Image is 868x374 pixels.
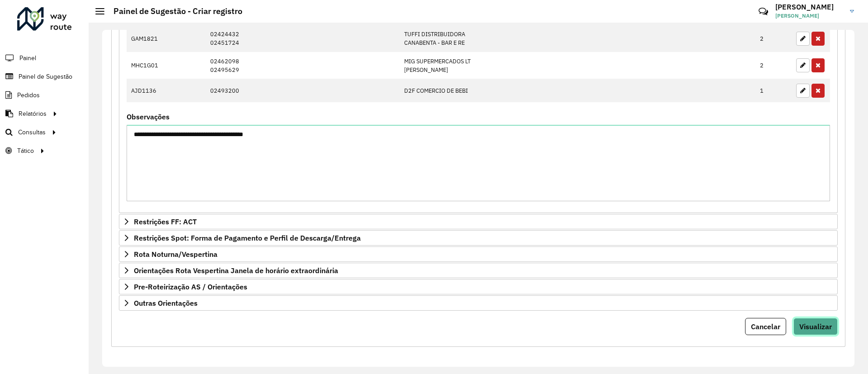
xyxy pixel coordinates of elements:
[399,79,755,102] td: D2F COMERCIO DE BEBI
[19,109,47,118] span: Relatórios
[755,79,792,102] td: 1
[19,53,36,63] span: Painel
[17,146,34,156] span: Tático
[127,52,205,79] td: MHC1G01
[134,283,247,290] span: Pre-Roteirização AS / Orientações
[205,52,399,79] td: 02462098 02495629
[205,79,399,102] td: 02493200
[19,72,72,81] span: Painel de Sugestão
[18,128,46,137] span: Consultas
[119,246,838,262] a: Rota Noturna/Vespertina
[17,90,40,100] span: Pedidos
[399,52,755,79] td: MIG SUPERMERCADOS LT [PERSON_NAME]
[104,6,242,16] h2: Painel de Sugestão - Criar registro
[119,263,838,278] a: Orientações Rota Vespertina Janela de horário extraordinária
[775,12,843,20] span: [PERSON_NAME]
[119,214,838,229] a: Restrições FF: ACT
[793,318,838,335] button: Visualizar
[127,79,205,102] td: AJD1136
[745,318,786,335] button: Cancelar
[134,218,197,225] span: Restrições FF: ACT
[799,322,832,331] span: Visualizar
[127,111,170,122] label: Observações
[127,25,205,52] td: GAM1821
[755,25,792,52] td: 2
[134,251,217,258] span: Rota Noturna/Vespertina
[399,25,755,52] td: TUFFI DISTRIBUIDORA CANABENTA - BAR E RE
[775,3,843,11] h3: [PERSON_NAME]
[134,234,361,241] span: Restrições Spot: Forma de Pagamento e Perfil de Descarga/Entrega
[205,25,399,52] td: 02424432 02451724
[119,295,838,311] a: Outras Orientações
[119,230,838,246] a: Restrições Spot: Forma de Pagamento e Perfil de Descarga/Entrega
[134,299,198,307] span: Outras Orientações
[754,2,773,21] a: Contato Rápido
[134,267,338,274] span: Orientações Rota Vespertina Janela de horário extraordinária
[751,322,780,331] span: Cancelar
[755,52,792,79] td: 2
[119,279,838,294] a: Pre-Roteirização AS / Orientações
